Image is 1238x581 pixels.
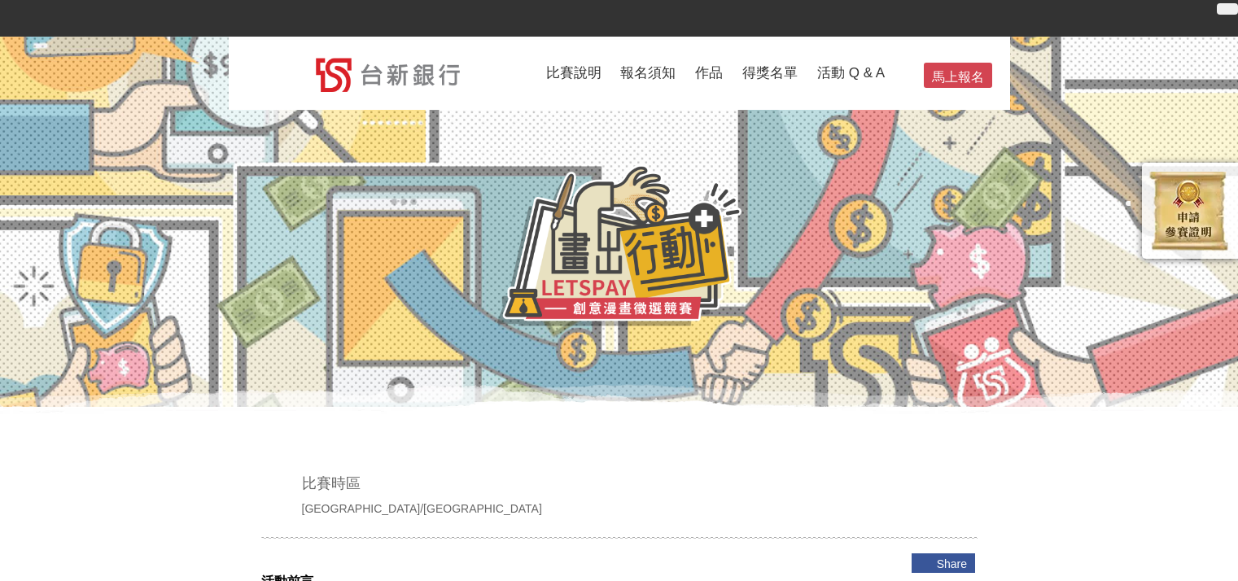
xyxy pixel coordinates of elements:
[734,37,806,118] a: 得獎名單
[687,37,731,118] a: 作品
[922,61,994,90] a: 馬上報名
[809,37,893,118] a: 活動 Q & A
[937,557,967,570] span: Share
[538,37,610,118] a: 比賽說明
[912,553,975,573] a: Share
[283,41,491,107] img: logo
[302,500,542,517] div: [GEOGRAPHIC_DATA]/[GEOGRAPHIC_DATA]
[497,164,741,325] img: header
[1142,163,1238,259] img: Certificate
[612,37,684,118] a: 報名須知
[302,476,542,492] h3: 比賽時區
